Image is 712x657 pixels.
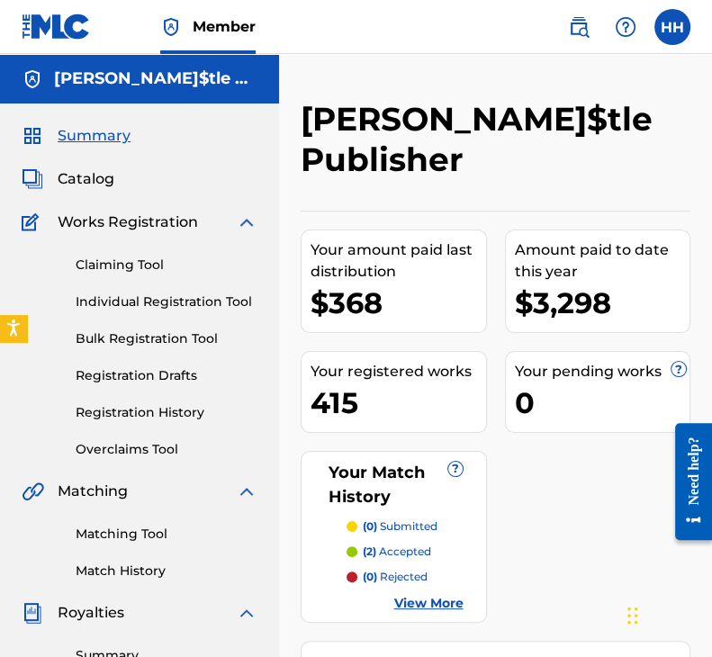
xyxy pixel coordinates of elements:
[22,602,43,624] img: Royalties
[22,68,43,90] img: Accounts
[76,292,257,311] a: Individual Registration Tool
[394,594,464,613] a: View More
[627,589,638,643] div: Drag
[76,256,257,274] a: Claiming Tool
[236,211,257,233] img: expand
[608,9,644,45] div: Help
[515,361,690,382] div: Your pending works
[22,125,131,147] a: SummarySummary
[76,562,257,580] a: Match History
[515,283,690,323] div: $3,298
[54,68,257,89] h5: Hans Hu$tle Publisher
[363,519,377,533] span: (0)
[448,462,463,476] span: ?
[363,544,431,560] p: accepted
[58,125,131,147] span: Summary
[22,13,91,40] img: MLC Logo
[654,9,690,45] div: User Menu
[347,569,464,585] a: (0) rejected
[236,602,257,624] img: expand
[22,125,43,147] img: Summary
[76,366,257,385] a: Registration Drafts
[58,481,128,502] span: Matching
[160,16,182,38] img: Top Rightsholder
[22,211,45,233] img: Works Registration
[22,168,43,190] img: Catalog
[662,409,712,554] iframe: Resource Center
[347,544,464,560] a: (2) accepted
[311,239,486,283] div: Your amount paid last distribution
[236,481,257,502] img: expand
[324,461,464,509] div: Your Match History
[58,168,114,190] span: Catalog
[22,481,44,502] img: Matching
[622,571,712,657] iframe: Chat Widget
[76,440,257,459] a: Overclaims Tool
[301,99,662,180] h2: [PERSON_NAME]$tle Publisher
[515,382,690,423] div: 0
[615,16,636,38] img: help
[363,569,428,585] p: rejected
[58,211,198,233] span: Works Registration
[22,168,114,190] a: CatalogCatalog
[311,283,486,323] div: $368
[363,544,376,558] span: (2)
[515,239,690,283] div: Amount paid to date this year
[347,518,464,535] a: (0) submitted
[76,329,257,348] a: Bulk Registration Tool
[363,570,377,583] span: (0)
[671,362,686,376] span: ?
[311,361,486,382] div: Your registered works
[76,525,257,544] a: Matching Tool
[311,382,486,423] div: 415
[76,403,257,422] a: Registration History
[58,602,124,624] span: Royalties
[363,518,437,535] p: submitted
[568,16,590,38] img: search
[193,16,256,37] span: Member
[561,9,597,45] a: Public Search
